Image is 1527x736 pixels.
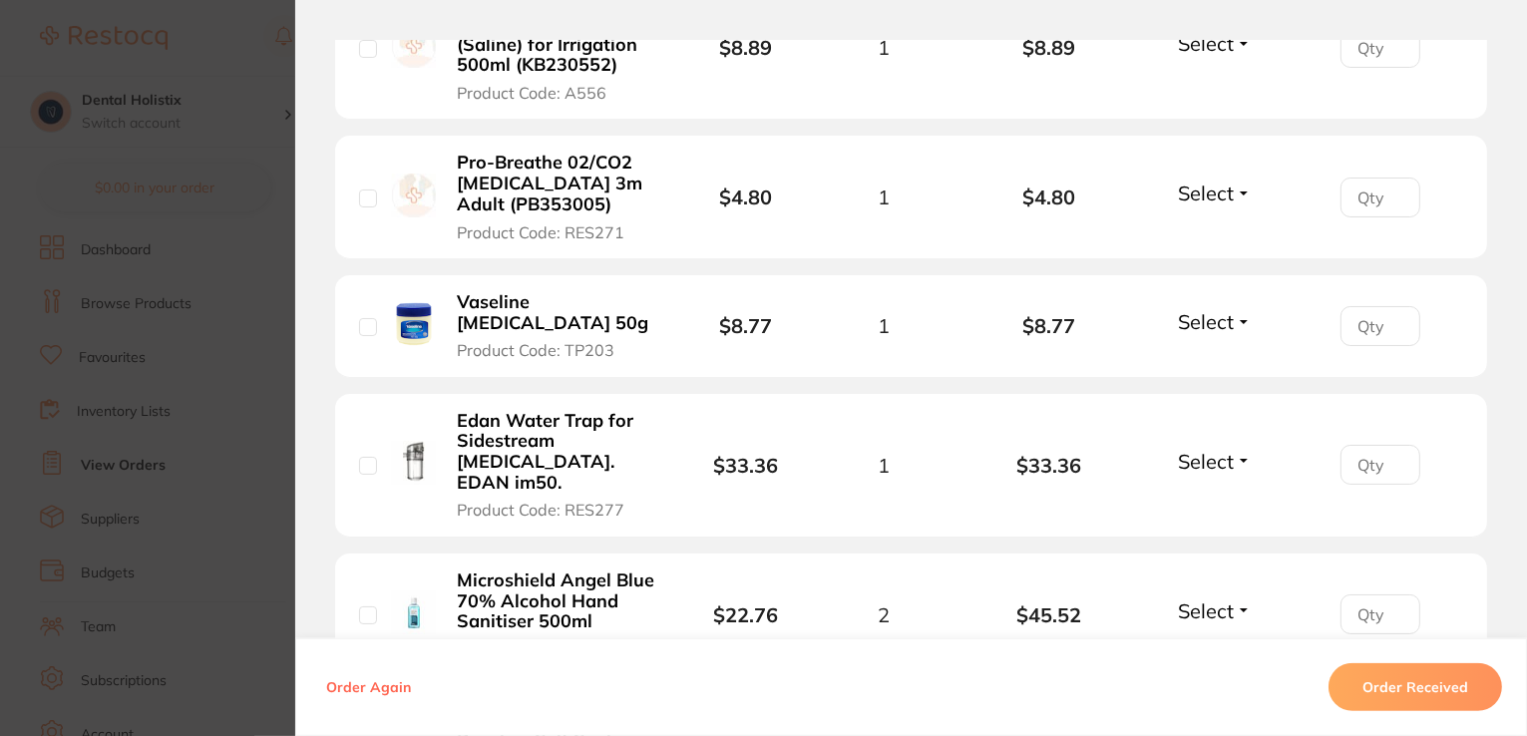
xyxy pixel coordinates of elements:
[1340,445,1420,485] input: Qty
[451,410,660,521] button: Edan Water Trap for Sidestream [MEDICAL_DATA]. EDAN im50. Product Code: RES277
[878,603,890,626] span: 2
[878,36,890,59] span: 1
[1178,598,1234,623] span: Select
[457,341,614,359] span: Product Code: TP203
[457,84,606,102] span: Product Code: A556
[392,174,436,217] img: Pro-Breathe 02/CO2 Nasal Cannula 3m Adult (PB353005)
[713,453,778,478] b: $33.36
[966,314,1132,337] b: $8.77
[457,501,624,519] span: Product Code: RES277
[1340,594,1420,634] input: Qty
[1340,178,1420,217] input: Qty
[878,454,890,477] span: 1
[457,570,654,632] b: Microshield Angel Blue 70% Alcohol Hand Sanitiser 500ml
[392,24,436,68] img: Fresenius Kabi Sodium Chloride (Saline) for Irrigation 500ml (KB230552)
[451,291,660,361] button: Vaseline [MEDICAL_DATA] 50g Product Code: TP203
[392,441,436,485] img: Edan Water Trap for Sidestream Capnography. EDAN im50.
[457,153,654,214] b: Pro-Breathe 02/CO2 [MEDICAL_DATA] 3m Adult (PB353005)
[320,678,417,696] button: Order Again
[1178,181,1234,205] span: Select
[878,185,890,208] span: 1
[1178,309,1234,334] span: Select
[457,223,624,241] span: Product Code: RES271
[1178,449,1234,474] span: Select
[1172,449,1258,474] button: Select
[1178,31,1234,56] span: Select
[713,602,778,627] b: $22.76
[451,152,660,241] button: Pro-Breathe 02/CO2 [MEDICAL_DATA] 3m Adult (PB353005) Product Code: RES271
[966,36,1132,59] b: $8.89
[392,302,436,346] img: Vaseline Petroleum Jelly 50g
[1172,181,1258,205] button: Select
[451,569,660,659] button: Microshield Angel Blue 70% Alcohol Hand Sanitiser 500ml Product Code: A396B
[966,603,1132,626] b: $45.52
[392,590,436,634] img: Microshield Angel Blue 70% Alcohol Hand Sanitiser 500ml
[966,185,1132,208] b: $4.80
[1172,31,1258,56] button: Select
[966,454,1132,477] b: $33.36
[719,313,772,338] b: $8.77
[719,35,772,60] b: $8.89
[878,314,890,337] span: 1
[1340,28,1420,68] input: Qty
[1340,306,1420,346] input: Qty
[1172,309,1258,334] button: Select
[1172,598,1258,623] button: Select
[719,184,772,209] b: $4.80
[457,292,654,333] b: Vaseline [MEDICAL_DATA] 50g
[457,411,654,494] b: Edan Water Trap for Sidestream [MEDICAL_DATA]. EDAN im50.
[1329,663,1502,711] button: Order Received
